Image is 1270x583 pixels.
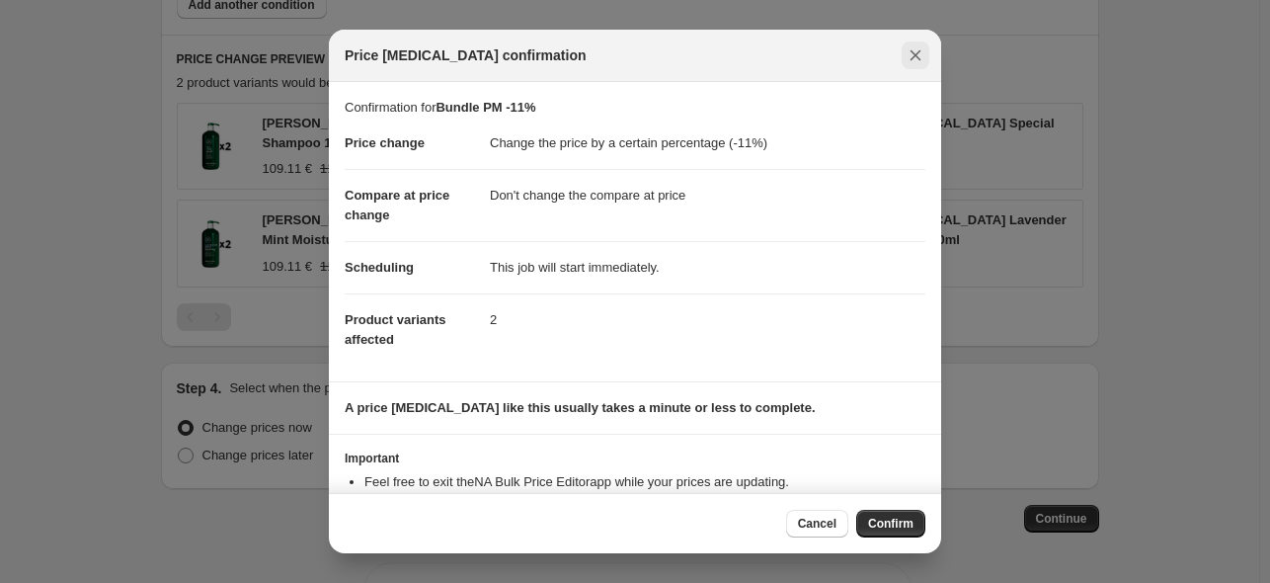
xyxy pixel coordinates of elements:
span: Price change [345,135,425,150]
span: Price [MEDICAL_DATA] confirmation [345,45,587,65]
button: Close [902,42,929,69]
dd: Change the price by a certain percentage (-11%) [490,118,925,169]
b: Bundle PM -11% [436,100,535,115]
span: Confirm [868,516,913,532]
li: Feel free to exit the NA Bulk Price Editor app while your prices are updating. [364,472,925,492]
dd: Don't change the compare at price [490,169,925,221]
button: Confirm [856,510,925,538]
span: Cancel [798,516,836,532]
span: Scheduling [345,260,414,275]
span: Compare at price change [345,188,449,222]
dd: 2 [490,293,925,346]
b: A price [MEDICAL_DATA] like this usually takes a minute or less to complete. [345,400,816,415]
p: Confirmation for [345,98,925,118]
span: Product variants affected [345,312,446,347]
button: Cancel [786,510,848,538]
dd: This job will start immediately. [490,241,925,293]
h3: Important [345,451,925,466]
